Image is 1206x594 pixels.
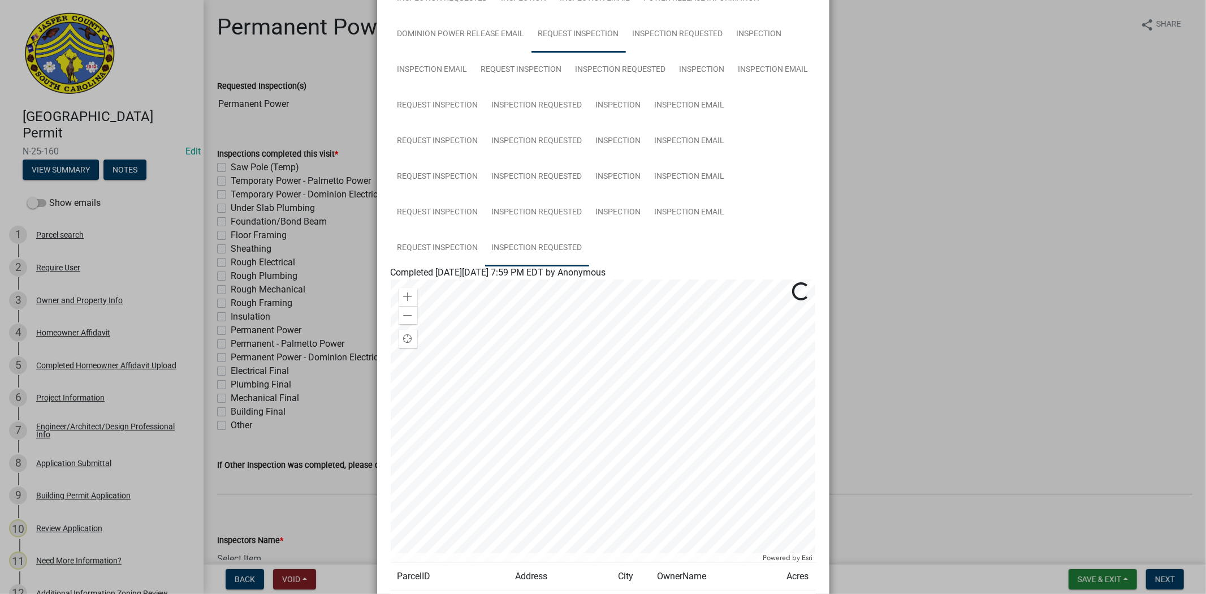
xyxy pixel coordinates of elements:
a: Inspection [730,16,789,53]
a: Inspection Email [648,159,732,195]
a: Inspection [589,159,648,195]
td: City [611,563,650,591]
a: Inspection Email [391,52,474,88]
td: OwnerName [650,563,760,591]
a: Inspection Email [732,52,815,88]
a: Request Inspection [391,195,485,231]
td: ParcelID [391,563,509,591]
a: Inspection [589,88,648,124]
a: Inspection Requested [485,123,589,160]
div: Zoom in [399,288,417,306]
a: Request Inspection [531,16,626,53]
a: Inspection Email [648,123,732,160]
a: Inspection [673,52,732,88]
a: Inspection Requested [485,195,589,231]
a: Inspection Email [648,195,732,231]
td: Acres [760,563,815,591]
a: Inspection Requested [485,159,589,195]
a: Request Inspection [474,52,569,88]
a: Inspection Email [648,88,732,124]
a: Inspection Requested [485,230,589,266]
span: Completed [DATE][DATE] 7:59 PM EDT by Anonymous [391,267,606,278]
a: Request Inspection [391,123,485,160]
td: Address [508,563,611,591]
a: Inspection Requested [626,16,730,53]
a: Request Inspection [391,159,485,195]
a: Inspection Requested [569,52,673,88]
a: Request Inspection [391,230,485,266]
a: Inspection [589,123,648,160]
a: Dominion Power Release Email [391,16,531,53]
div: Find my location [399,330,417,348]
div: Powered by [760,553,816,562]
a: Esri [802,554,813,562]
a: Request Inspection [391,88,485,124]
div: Zoom out [399,306,417,324]
a: Inspection Requested [485,88,589,124]
a: Inspection [589,195,648,231]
